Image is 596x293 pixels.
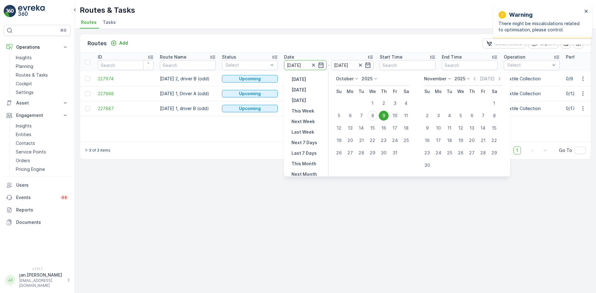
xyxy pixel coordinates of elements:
[400,86,412,97] th: Saturday
[291,87,306,93] p: [DATE]
[281,86,377,101] td: [DATE]
[284,60,327,70] input: dd/mm/yyyy
[334,123,344,133] div: 12
[281,71,377,86] td: [DATE]
[379,123,389,133] div: 16
[445,135,454,145] div: 18
[16,219,68,225] p: Documents
[81,19,97,25] span: Routes
[291,171,317,177] p: Next Month
[13,139,71,148] a: Contacts
[85,76,90,81] div: Toggle Row Selected
[291,76,306,82] p: [DATE]
[422,148,432,158] div: 23
[16,89,34,95] p: Settings
[16,158,30,164] p: Orders
[239,76,261,82] p: Upcoming
[467,123,477,133] div: 13
[5,275,15,285] div: JJ
[16,44,58,50] p: Operations
[467,111,477,121] div: 6
[513,146,521,154] span: 1
[422,135,432,145] div: 16
[4,97,71,109] button: Asset
[4,191,71,204] a: Events44
[88,39,107,48] p: Routes
[289,97,309,104] button: Tomorrow
[18,5,45,17] img: logo_light-DOdMpM7g.png
[368,123,377,133] div: 15
[456,123,466,133] div: 12
[289,86,309,94] button: Today
[445,148,454,158] div: 25
[160,60,216,70] input: Search
[489,111,499,121] div: 8
[454,76,465,82] p: 2025
[103,19,116,25] span: Tasks
[16,140,35,146] p: Contacts
[4,109,71,122] button: Engagement
[368,111,377,121] div: 8
[345,86,356,97] th: Monday
[356,135,366,145] div: 21
[380,60,436,70] input: Search
[80,5,135,15] p: Routes & Tasks
[222,75,278,82] button: Upcoming
[98,105,154,112] span: 227887
[85,106,90,111] div: Toggle Row Selected
[334,135,344,145] div: 19
[499,20,582,33] p: There might be miscalculations related to optimisation, please control.
[60,28,66,33] p: ⌘B
[98,91,154,97] a: 227888
[160,91,216,97] p: [DATE] 1, Driver A (odd)
[456,148,466,158] div: 26
[98,76,154,82] a: 227974
[433,86,444,97] th: Monday
[467,135,477,145] div: 20
[559,147,572,153] span: Go To
[367,86,378,97] th: Wednesday
[444,86,455,97] th: Tuesday
[239,91,261,97] p: Upcoming
[334,111,344,121] div: 5
[422,111,432,121] div: 2
[291,97,306,104] p: [DATE]
[368,98,377,108] div: 1
[289,139,320,146] button: Next 7 Days
[362,76,372,82] p: 2025
[566,54,594,60] p: Performance
[16,63,33,69] p: Planning
[222,105,278,112] button: Upcoming
[478,123,488,133] div: 14
[13,79,71,88] a: Cockpit
[478,148,488,158] div: 28
[379,135,389,145] div: 23
[433,148,443,158] div: 24
[378,86,389,97] th: Thursday
[467,148,477,158] div: 27
[291,108,314,114] p: This Week
[225,62,268,68] p: Select
[445,111,454,121] div: 4
[289,171,319,178] button: Next Month
[16,131,31,138] p: Entities
[482,38,526,48] button: Clear Filters
[16,207,68,213] p: Reports
[509,11,533,19] p: Warning
[291,118,315,125] p: Next Week
[4,179,71,191] a: Users
[98,60,154,70] input: Search
[16,149,46,155] p: Service Points
[13,71,71,79] a: Routes & Tasks
[466,86,477,97] th: Thursday
[433,123,443,133] div: 10
[356,111,366,121] div: 7
[489,98,499,108] div: 1
[331,60,374,70] input: dd/mm/yyyy
[61,195,67,200] p: 44
[16,72,48,78] p: Routes & Tasks
[477,86,489,97] th: Friday
[504,54,525,60] p: Operation
[13,165,71,174] a: Pricing Engine
[456,135,466,145] div: 19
